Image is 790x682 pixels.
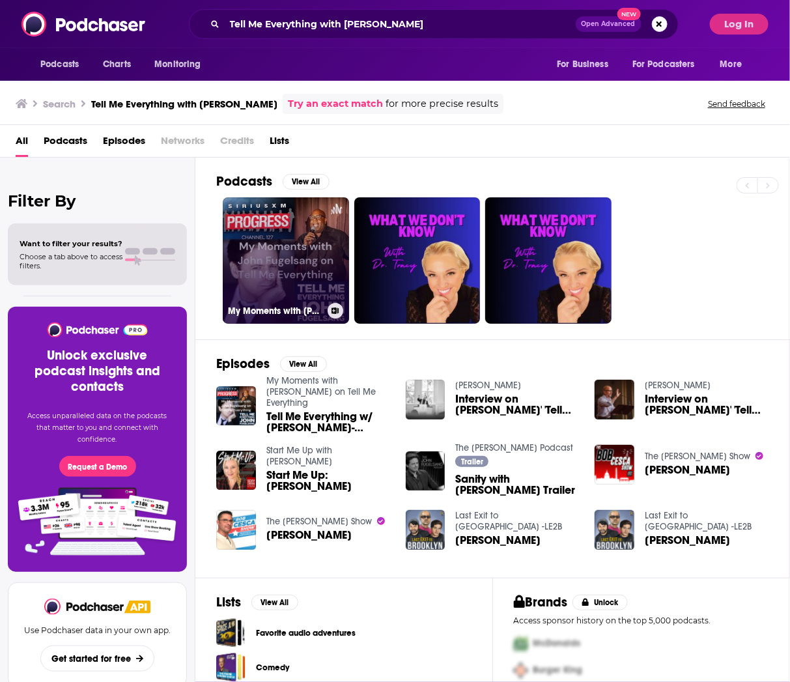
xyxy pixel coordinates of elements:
[270,130,289,157] a: Lists
[103,130,145,157] a: Episodes
[216,386,256,426] img: Tell Me Everything w/ John Fugelsang- Return of the Humpday Bae, Sinema Syndrome, Loss of Voter R...
[595,380,634,419] a: Interview on Sirius' 'Tell Me Everything with John Fugelsang'
[46,322,148,337] img: Podchaser - Follow, Share and Rate Podcasts
[216,510,256,550] img: John Fugelsang
[533,665,583,676] span: Burger King
[645,535,730,546] a: John Fugelsang
[44,599,125,615] img: Podchaser - Follow, Share and Rate Podcasts
[455,510,562,532] a: Last Exit to Brooklyn -LE2B
[624,52,714,77] button: open menu
[161,130,205,157] span: Networks
[595,445,634,485] img: John Fugelsang
[509,631,533,657] img: First Pro Logo
[266,470,390,492] a: Start Me Up: John Fugelsang
[94,52,139,77] a: Charts
[266,411,390,433] a: Tell Me Everything w/ John Fugelsang- Return of the Humpday Bae, Sinema Syndrome, Loss of Voter R...
[216,653,246,682] a: Comedy
[220,130,254,157] span: Credits
[256,661,289,675] a: Comedy
[514,616,769,625] p: Access sponsor history on the top 5,000 podcasts.
[710,14,769,35] button: Log In
[216,356,327,372] a: EpisodesView All
[720,55,742,74] span: More
[189,9,679,39] div: Search podcasts, credits, & more...
[266,411,390,433] span: Tell Me Everything w/ [PERSON_NAME]- Return of the Humpday Bae, Sinema Syndrome, Loss of Voter Ri...
[23,410,171,446] p: Access unparalleled data on the podcasts that matter to you and connect with confidence.
[533,638,581,649] span: McDonalds
[455,393,579,416] a: Interview on Sirius' 'Tell Me Everything with John Fugelsang'
[124,601,150,614] img: Podchaser API banner
[225,14,576,35] input: Search podcasts, credits, & more...
[455,474,579,496] a: Sanity with John Fugelsang Trailer
[576,16,642,32] button: Open AdvancedNew
[23,348,171,395] h3: Unlock exclusive podcast insights and contacts
[20,252,122,270] span: Choose a tab above to access filters.
[40,55,79,74] span: Podcasts
[455,535,541,546] a: John Fugelsang
[645,464,730,476] span: [PERSON_NAME]
[24,625,171,635] p: Use Podchaser data in your own app.
[645,393,769,416] span: Interview on [PERSON_NAME]' 'Tell Me Everything with [PERSON_NAME]'
[406,451,445,491] img: Sanity with John Fugelsang Trailer
[16,130,28,157] a: All
[223,197,349,324] a: My Moments with [PERSON_NAME] on Tell Me Everything
[455,474,579,496] span: Sanity with [PERSON_NAME] Trailer
[514,594,568,610] h2: Brands
[455,393,579,416] span: Interview on [PERSON_NAME]' 'Tell Me Everything with [PERSON_NAME]'
[266,375,376,408] a: My Moments with John Fugelsang on Tell Me Everything
[21,12,147,36] img: Podchaser - Follow, Share and Rate Podcasts
[455,442,573,453] a: The John Fugelsang Podcast
[40,646,154,672] button: Get started for free
[617,8,641,20] span: New
[216,173,330,190] a: PodcastsView All
[103,55,131,74] span: Charts
[154,55,201,74] span: Monitoring
[455,535,541,546] span: [PERSON_NAME]
[266,530,352,541] span: [PERSON_NAME]
[216,618,246,647] a: Favorite audio adventures
[216,594,298,610] a: ListsView All
[31,52,96,77] button: open menu
[288,96,383,111] a: Try an exact match
[216,451,256,490] img: Start Me Up: John Fugelsang
[91,98,277,110] h3: Tell Me Everything with [PERSON_NAME]
[557,55,608,74] span: For Business
[582,21,636,27] span: Open Advanced
[645,380,711,391] a: Jason Micheli
[406,380,445,419] img: Interview on Sirius' 'Tell Me Everything with John Fugelsang'
[711,52,759,77] button: open menu
[216,594,241,610] h2: Lists
[704,98,769,109] button: Send feedback
[386,96,498,111] span: for more precise results
[632,55,695,74] span: For Podcasters
[283,174,330,190] button: View All
[44,130,87,157] a: Podcasts
[59,456,136,477] button: Request a Demo
[216,356,270,372] h2: Episodes
[645,393,769,416] a: Interview on Sirius' 'Tell Me Everything with John Fugelsang'
[216,173,272,190] h2: Podcasts
[645,464,730,476] a: John Fugelsang
[406,510,445,550] img: John Fugelsang
[645,510,752,532] a: Last Exit to Brooklyn -LE2B
[645,535,730,546] span: [PERSON_NAME]
[14,487,181,556] img: Pro Features
[266,530,352,541] a: John Fugelsang
[595,510,634,550] img: John Fugelsang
